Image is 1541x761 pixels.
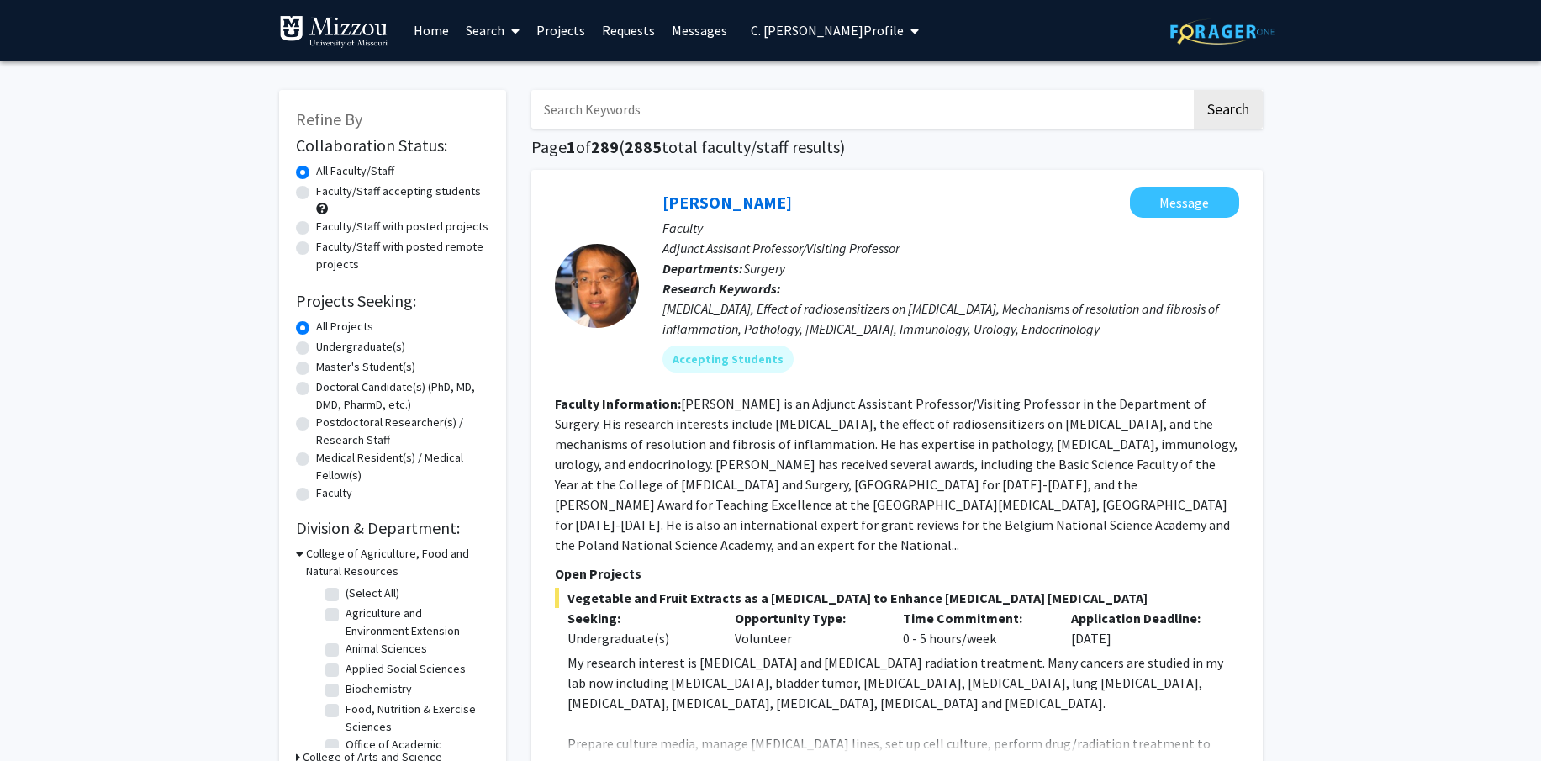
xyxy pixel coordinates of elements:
span: 2885 [625,136,662,157]
div: 0 - 5 hours/week [890,608,1058,648]
label: Faculty/Staff with posted remote projects [316,238,489,273]
label: Faculty [316,484,352,502]
label: Animal Sciences [346,640,427,658]
label: Master's Student(s) [316,358,415,376]
img: ForagerOne Logo [1170,18,1275,45]
button: Search [1194,90,1263,129]
label: Applied Social Sciences [346,660,466,678]
p: Faculty [662,218,1239,238]
div: [MEDICAL_DATA], Effect of radiosensitizers on [MEDICAL_DATA], Mechanisms of resolution and fibros... [662,299,1239,339]
a: Search [457,1,528,60]
span: C. [PERSON_NAME] Profile [751,22,904,39]
img: University of Missouri Logo [279,15,388,49]
b: Research Keywords: [662,280,781,297]
b: Departments: [662,260,743,277]
label: Food, Nutrition & Exercise Sciences [346,700,485,736]
a: Projects [528,1,594,60]
label: Agriculture and Environment Extension [346,605,485,640]
label: All Faculty/Staff [316,162,394,180]
label: Faculty/Staff accepting students [316,182,481,200]
p: Adjunct Assisant Professor/Visiting Professor [662,238,1239,258]
label: Medical Resident(s) / Medical Fellow(s) [316,449,489,484]
a: Messages [663,1,736,60]
p: Seeking: [567,608,710,628]
p: Application Deadline: [1071,608,1214,628]
label: Faculty/Staff with posted projects [316,218,488,235]
label: (Select All) [346,584,399,602]
a: [PERSON_NAME] [662,192,792,213]
span: Vegetable and Fruit Extracts as a [MEDICAL_DATA] to Enhance [MEDICAL_DATA] [MEDICAL_DATA] [555,588,1239,608]
h2: Collaboration Status: [296,135,489,156]
div: Volunteer [722,608,890,648]
span: My research interest is [MEDICAL_DATA] and [MEDICAL_DATA] radiation treatment. Many cancers are s... [567,654,1223,711]
button: Message Yujiang Fang [1130,187,1239,218]
label: Doctoral Candidate(s) (PhD, MD, DMD, PharmD, etc.) [316,378,489,414]
label: Undergraduate(s) [316,338,405,356]
span: 289 [591,136,619,157]
fg-read-more: [PERSON_NAME] is an Adjunct Assistant Professor/Visiting Professor in the Department of Surgery. ... [555,395,1238,553]
span: 1 [567,136,576,157]
input: Search Keywords [531,90,1191,129]
a: Requests [594,1,663,60]
label: Postdoctoral Researcher(s) / Research Staff [316,414,489,449]
span: Refine By [296,108,362,129]
mat-chip: Accepting Students [662,346,794,373]
h1: Page of ( total faculty/staff results) [531,137,1263,157]
h2: Projects Seeking: [296,291,489,311]
label: Biochemistry [346,680,412,698]
p: Open Projects [555,563,1239,584]
div: Undergraduate(s) [567,628,710,648]
div: [DATE] [1058,608,1227,648]
h2: Division & Department: [296,518,489,538]
p: Time Commitment: [903,608,1046,628]
b: Faculty Information: [555,395,681,412]
h3: College of Agriculture, Food and Natural Resources [306,545,489,580]
p: Opportunity Type: [735,608,878,628]
span: Surgery [743,260,785,277]
a: Home [405,1,457,60]
label: All Projects [316,318,373,336]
